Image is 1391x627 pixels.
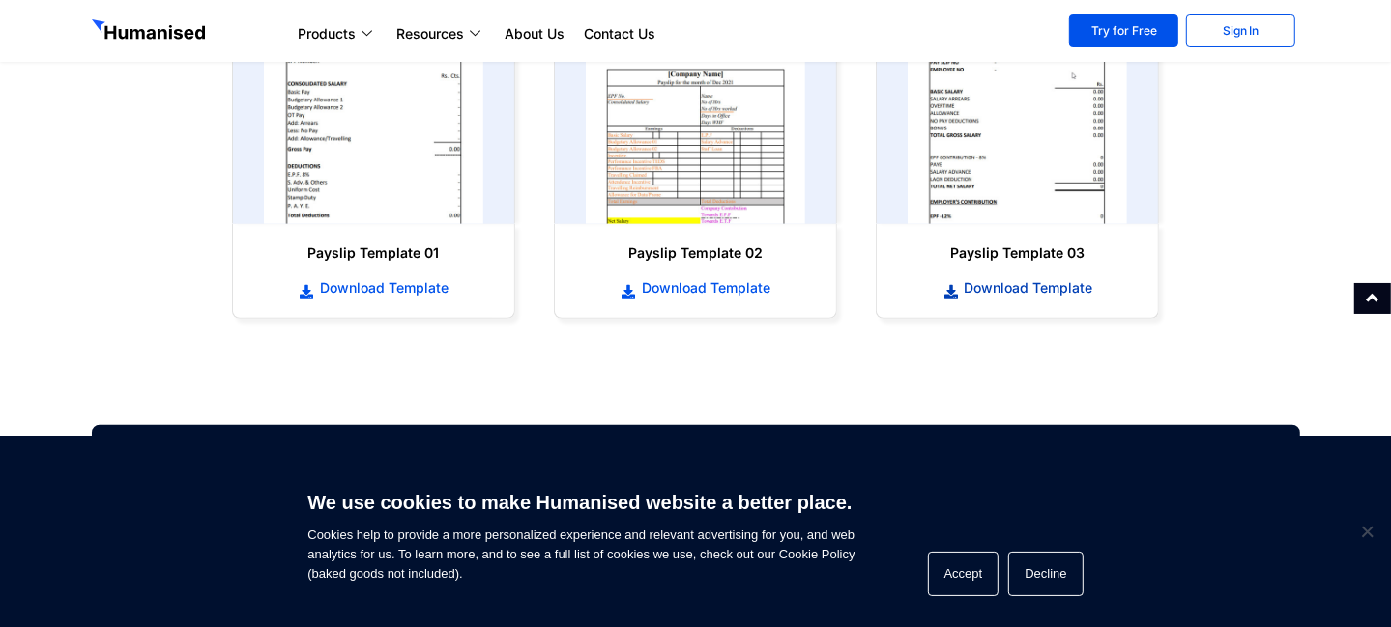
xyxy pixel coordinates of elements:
a: Resources [387,22,495,45]
h6: We use cookies to make Humanised website a better place. [307,489,855,516]
a: About Us [495,22,574,45]
h6: Payslip Template 02 [574,243,817,263]
a: Try for Free [1069,14,1178,47]
a: Contact Us [574,22,665,45]
span: Download Template [637,278,770,298]
a: Sign In [1186,14,1295,47]
a: Products [288,22,387,45]
h6: Payslip Template 03 [896,243,1139,263]
a: Download Template [574,277,817,299]
img: GetHumanised Logo [92,19,210,44]
button: Decline [1008,552,1083,596]
span: Download Template [315,278,449,298]
span: Cookies help to provide a more personalized experience and relevant advertising for you, and web ... [307,479,855,584]
button: Accept [928,552,1000,596]
a: Download Template [252,277,495,299]
h6: Payslip Template 01 [252,243,495,263]
a: Download Template [896,277,1139,299]
span: Download Template [960,278,1093,298]
span: Decline [1357,522,1377,541]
